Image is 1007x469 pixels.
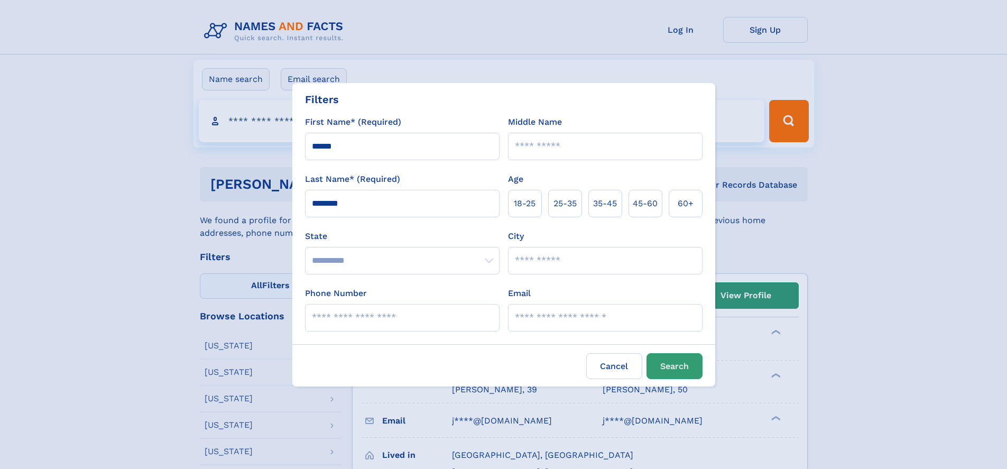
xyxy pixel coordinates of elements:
[305,91,339,107] div: Filters
[305,173,400,186] label: Last Name* (Required)
[678,197,694,210] span: 60+
[646,353,703,379] button: Search
[633,197,658,210] span: 45‑60
[305,230,500,243] label: State
[508,287,531,300] label: Email
[586,353,642,379] label: Cancel
[305,287,367,300] label: Phone Number
[508,116,562,128] label: Middle Name
[553,197,577,210] span: 25‑35
[508,230,524,243] label: City
[508,173,523,186] label: Age
[305,116,401,128] label: First Name* (Required)
[514,197,535,210] span: 18‑25
[593,197,617,210] span: 35‑45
